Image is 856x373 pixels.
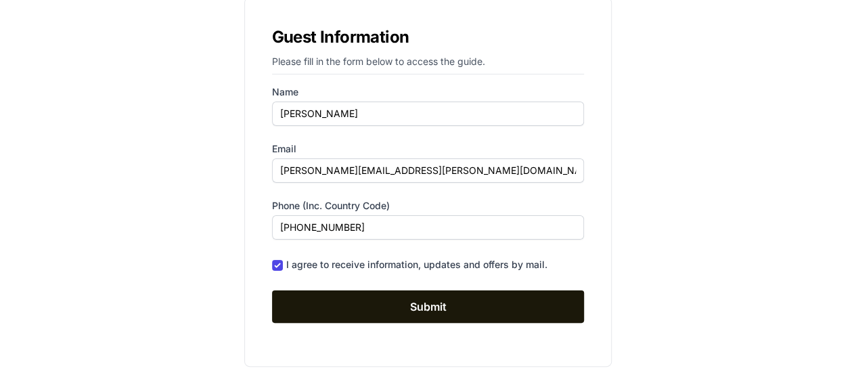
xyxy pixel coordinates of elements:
label: Name [272,85,585,99]
p: Please fill in the form below to access the guide. [272,55,585,74]
div: I agree to receive information, updates and offers by mail. [286,258,547,271]
label: Phone (inc. country code) [272,199,585,213]
h1: Guest Information [272,25,585,49]
label: Email [272,142,585,156]
input: Submit [272,290,585,323]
